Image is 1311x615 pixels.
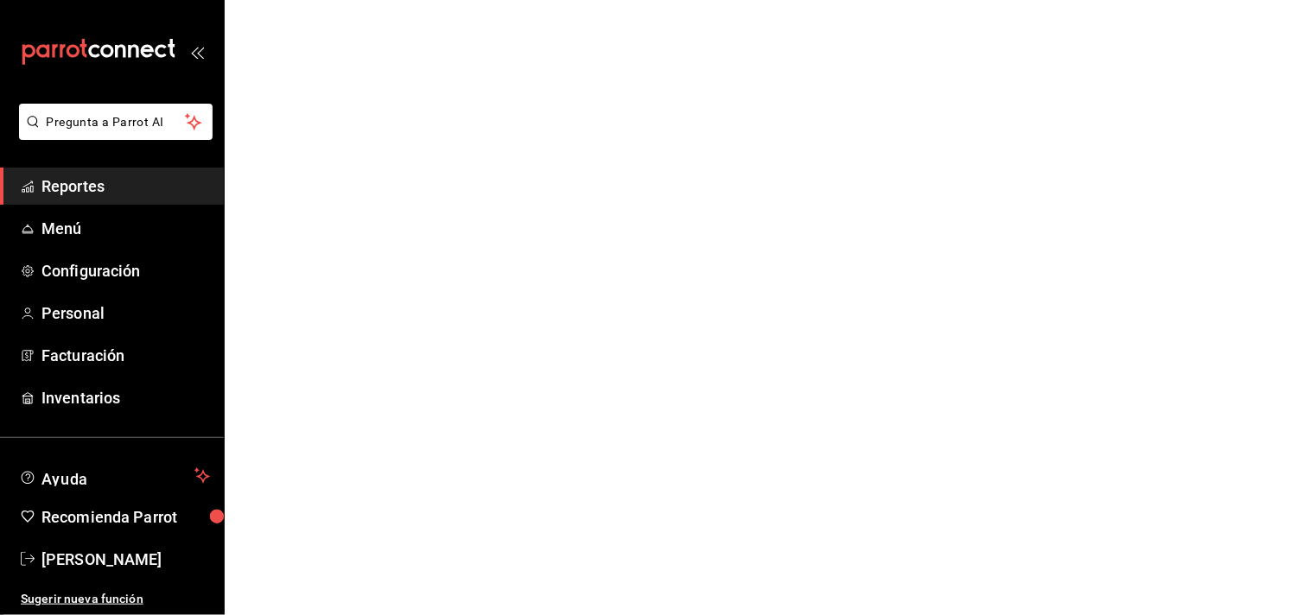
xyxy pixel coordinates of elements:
span: Sugerir nueva función [21,590,210,608]
span: Pregunta a Parrot AI [47,113,186,131]
button: Pregunta a Parrot AI [19,104,213,140]
button: open_drawer_menu [190,45,204,59]
span: Personal [41,301,210,325]
span: Menú [41,217,210,240]
span: Reportes [41,174,210,198]
span: Facturación [41,344,210,367]
span: Configuración [41,259,210,282]
span: Ayuda [41,466,188,486]
a: Pregunta a Parrot AI [12,125,213,143]
span: Inventarios [41,386,210,409]
span: Recomienda Parrot [41,505,210,529]
span: [PERSON_NAME] [41,548,210,571]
